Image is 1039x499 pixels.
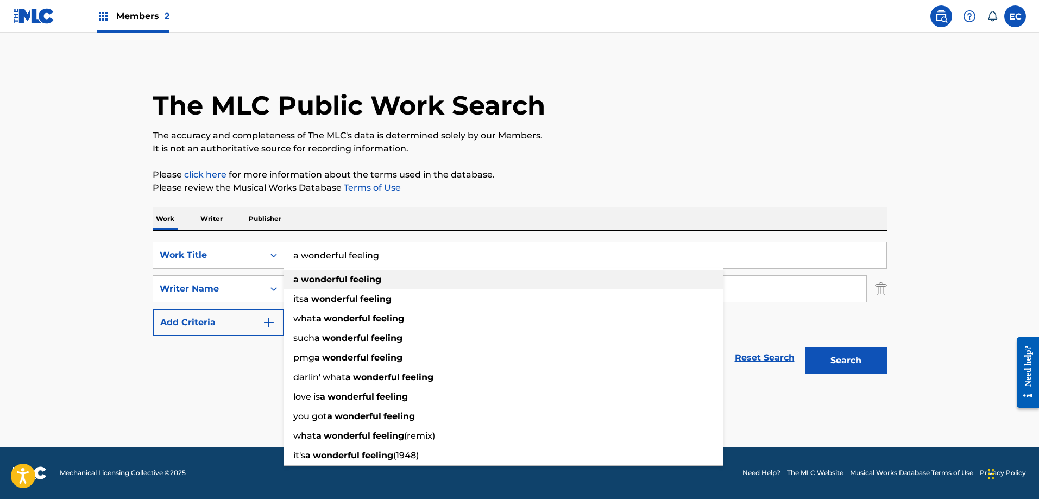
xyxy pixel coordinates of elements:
[293,294,304,304] span: its
[980,468,1026,478] a: Privacy Policy
[60,468,186,478] span: Mechanical Licensing Collective © 2025
[322,352,369,363] strong: wonderful
[963,10,976,23] img: help
[742,468,780,478] a: Need Help?
[322,333,369,343] strong: wonderful
[383,411,415,421] strong: feeling
[729,346,800,370] a: Reset Search
[293,391,320,402] span: love is
[805,347,887,374] button: Search
[360,294,392,304] strong: feeling
[930,5,952,27] a: Public Search
[935,10,948,23] img: search
[153,168,887,181] p: Please for more information about the terms used in the database.
[373,431,404,441] strong: feeling
[959,5,980,27] div: Help
[314,352,320,363] strong: a
[313,450,360,460] strong: wonderful
[362,450,393,460] strong: feeling
[153,242,887,380] form: Search Form
[328,391,374,402] strong: wonderful
[153,89,545,122] h1: The MLC Public Work Search
[371,333,402,343] strong: feeling
[153,142,887,155] p: It is not an authoritative source for recording information.
[311,294,358,304] strong: wonderful
[324,313,370,324] strong: wonderful
[301,274,348,285] strong: wonderful
[350,274,381,285] strong: feeling
[327,411,332,421] strong: a
[402,372,433,382] strong: feeling
[988,458,994,490] div: Drag
[13,8,55,24] img: MLC Logo
[314,333,320,343] strong: a
[305,450,311,460] strong: a
[404,431,435,441] span: (remix)
[293,333,314,343] span: such
[1004,5,1026,27] div: User Menu
[316,431,322,441] strong: a
[393,450,419,460] span: (1948)
[335,411,381,421] strong: wonderful
[324,431,370,441] strong: wonderful
[153,207,178,230] p: Work
[293,352,314,363] span: pmg
[1009,329,1039,416] iframe: Resource Center
[153,129,887,142] p: The accuracy and completeness of The MLC's data is determined solely by our Members.
[293,450,305,460] span: it's
[875,275,887,302] img: Delete Criterion
[985,447,1039,499] iframe: Chat Widget
[376,391,408,402] strong: feeling
[787,468,843,478] a: The MLC Website
[293,274,299,285] strong: a
[293,313,316,324] span: what
[293,411,327,421] span: you got
[160,249,257,262] div: Work Title
[304,294,309,304] strong: a
[371,352,402,363] strong: feeling
[262,316,275,329] img: 9d2ae6d4665cec9f34b9.svg
[165,11,169,21] span: 2
[316,313,322,324] strong: a
[342,182,401,193] a: Terms of Use
[245,207,285,230] p: Publisher
[13,466,47,479] img: logo
[293,372,345,382] span: darlin' what
[116,10,169,22] span: Members
[987,11,998,22] div: Notifications
[97,10,110,23] img: Top Rightsholders
[373,313,404,324] strong: feeling
[197,207,226,230] p: Writer
[160,282,257,295] div: Writer Name
[345,372,351,382] strong: a
[320,391,325,402] strong: a
[293,431,316,441] span: what
[153,309,284,336] button: Add Criteria
[184,169,226,180] a: click here
[153,181,887,194] p: Please review the Musical Works Database
[353,372,400,382] strong: wonderful
[850,468,973,478] a: Musical Works Database Terms of Use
